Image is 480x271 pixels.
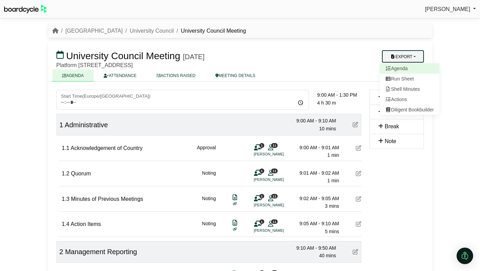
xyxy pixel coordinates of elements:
[65,28,123,34] a: [GEOGRAPHIC_DATA]
[288,244,336,252] div: 9:10 AM - 9:50 AM
[71,145,142,151] span: Acknowledgement of Country
[147,69,205,82] a: ACTIONS RAISED
[62,145,70,151] span: 1.1
[71,171,91,176] span: Quorum
[62,196,70,202] span: 1.3
[183,53,205,61] div: [DATE]
[66,51,180,61] span: University Council Meeting
[174,26,246,35] li: University Council Meeting
[327,152,339,158] span: 1 min
[202,195,216,210] div: Noting
[325,229,339,234] span: 5 mins
[319,126,336,131] span: 10 mins
[271,143,278,148] span: 11
[425,5,476,14] a: [PERSON_NAME]
[259,194,264,198] span: 1
[259,169,264,173] span: 1
[271,169,278,173] span: 11
[254,202,306,208] li: [PERSON_NAME]
[205,69,265,82] a: MEETING DETAILS
[52,69,94,82] a: AGENDA
[291,144,339,151] div: 9:00 AM - 9:01 AM
[271,194,278,198] span: 11
[291,220,339,227] div: 9:05 AM - 9:10 AM
[457,248,473,264] div: Open Intercom Messenger
[62,221,70,227] span: 1.4
[380,74,439,84] a: Run Sheet
[380,105,439,115] a: Diligent Bookbuilder
[327,178,339,183] span: 1 min
[71,196,143,202] span: Minutes of Previous Meetings
[380,63,439,74] a: Agenda
[319,253,336,258] span: 40 mins
[317,100,336,106] span: 4 h 30 m
[202,220,216,235] div: Noting
[56,62,133,68] span: Platform [STREET_ADDRESS]
[94,69,146,82] a: ATTENDANCE
[385,123,399,129] span: Break
[317,91,365,99] div: 9:00 AM - 1:30 PM
[425,6,470,12] span: [PERSON_NAME]
[259,143,264,148] span: 1
[197,144,216,159] div: Approval
[130,28,174,34] a: University Council
[380,84,439,94] a: Shell Minutes
[65,248,137,256] span: Management Reporting
[288,117,336,124] div: 9:00 AM - 9:10 AM
[271,219,278,224] span: 11
[60,248,63,256] span: 2
[385,138,396,144] span: Note
[65,121,108,129] span: Administrative
[202,169,216,185] div: Noting
[254,151,306,157] li: [PERSON_NAME]
[52,26,246,35] nav: breadcrumb
[71,221,101,227] span: Action Items
[380,94,439,105] a: Actions
[60,121,63,129] span: 1
[291,195,339,202] div: 9:02 AM - 9:05 AM
[254,228,306,234] li: [PERSON_NAME]
[382,50,424,63] button: Export
[62,171,70,176] span: 1.2
[259,219,264,224] span: 1
[291,169,339,177] div: 9:01 AM - 9:02 AM
[254,177,306,183] li: [PERSON_NAME]
[4,5,47,13] img: BoardcycleBlackGreen-aaafeed430059cb809a45853b8cf6d952af9d84e6e89e1f1685b34bfd5cb7d64.svg
[325,203,339,209] span: 3 mins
